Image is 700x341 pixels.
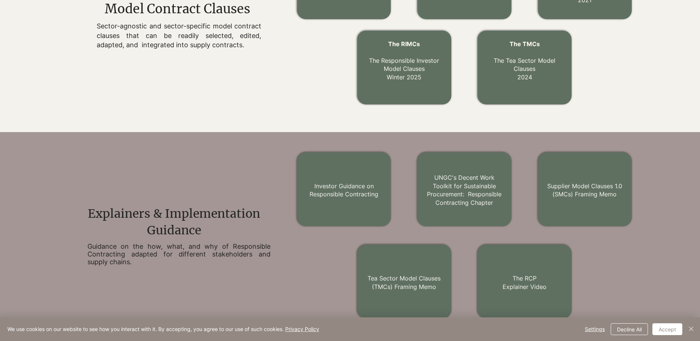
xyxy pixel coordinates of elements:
[427,174,501,206] a: UNGC's Decent Work Toolkit for Sustainable Procurement: Responsible Contracting Chapter
[388,40,420,48] span: The RIMCs
[494,40,555,81] a: The TMCs The Tea Sector Model Clauses2024
[7,326,319,333] span: We use cookies on our website to see how you interact with it. By accepting, you agree to our use...
[611,323,648,335] button: Decline All
[547,182,622,198] a: Supplier Model Clauses 1.0 (SMCs) Framing Memo
[503,275,546,290] a: The RCPExplainer Video
[652,323,682,335] button: Accept
[687,324,696,333] img: Close
[369,40,439,81] a: The RIMCs The Responsible Investor Model ClausesWinter 2025
[87,242,270,266] h2: Guidance on the how, what, and why of Responsible Contracting adapted for different stakeholders ...
[687,323,696,335] button: Close
[585,324,605,335] span: Settings
[285,326,319,332] a: Privacy Policy
[310,182,378,198] a: Investor Guidance on Responsible Contracting
[105,1,250,17] span: Model Contract Clauses
[97,21,261,49] p: Sector-agnostic and sector-specific model contract clauses that can be readily selected, edited, ...
[88,206,260,238] span: Explainers & Implementation Guidance
[510,40,540,48] span: The TMCs
[368,275,441,290] a: Tea Sector Model Clauses (TMCs) Framing Memo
